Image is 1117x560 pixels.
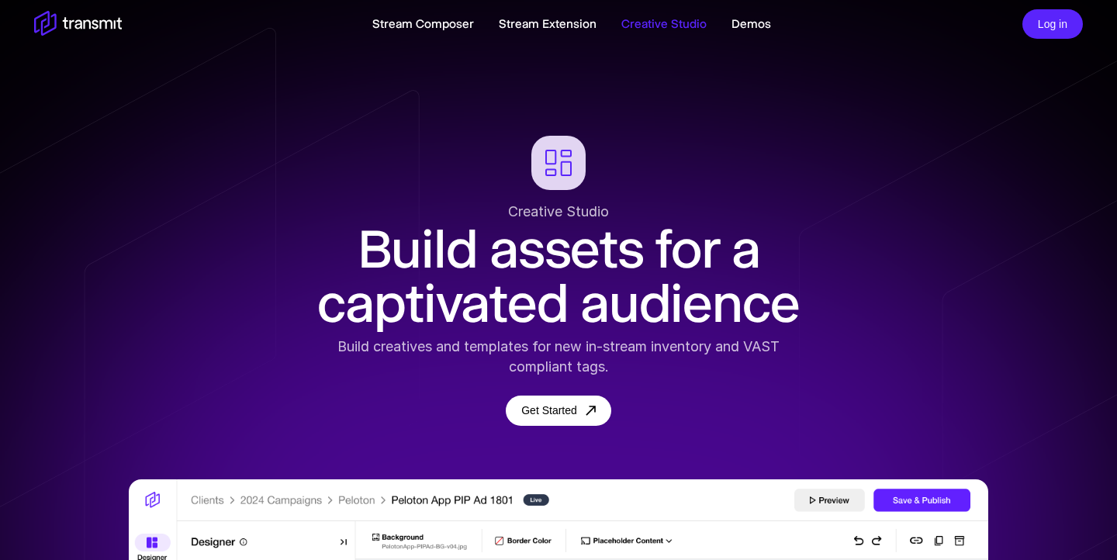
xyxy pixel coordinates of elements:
a: Log in [1022,16,1083,30]
a: Stream Composer [372,15,474,33]
a: Get Started [506,396,611,426]
div: Build creatives and templates for new in-stream inventory and VAST compliant tags. [306,337,811,377]
a: Stream Extension [499,15,597,33]
div: Creative Studio [306,202,811,222]
a: Demos [731,15,771,33]
button: Log in [1022,9,1083,40]
a: Creative Studio [621,15,707,33]
img: creative studio logo [531,136,586,190]
h1: Build assets for a captivated audience [306,222,811,330]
